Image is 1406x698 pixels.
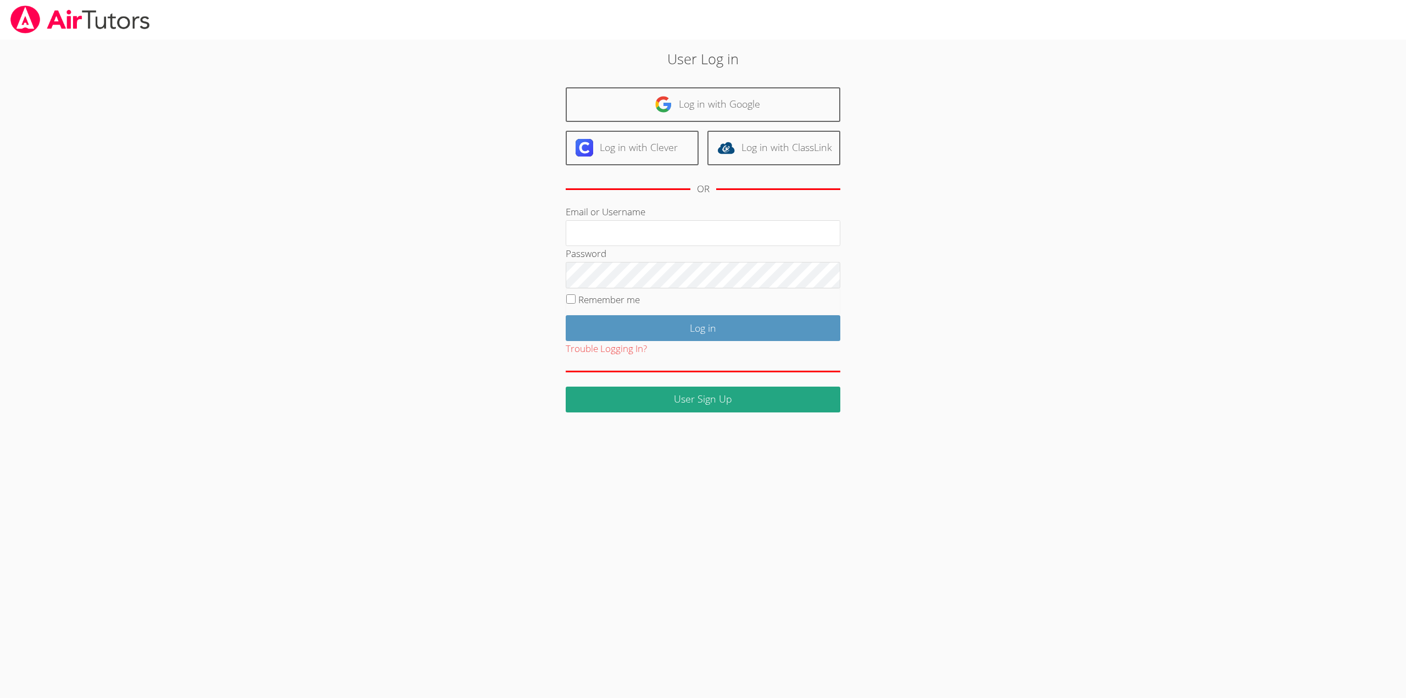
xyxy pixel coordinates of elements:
[566,247,606,260] label: Password
[9,5,151,33] img: airtutors_banner-c4298cdbf04f3fff15de1276eac7730deb9818008684d7c2e4769d2f7ddbe033.png
[566,87,840,122] a: Log in with Google
[566,341,647,357] button: Trouble Logging In?
[578,293,640,306] label: Remember me
[697,181,710,197] div: OR
[323,48,1083,69] h2: User Log in
[566,315,840,341] input: Log in
[707,131,840,165] a: Log in with ClassLink
[717,139,735,157] img: classlink-logo-d6bb404cc1216ec64c9a2012d9dc4662098be43eaf13dc465df04b49fa7ab582.svg
[566,387,840,412] a: User Sign Up
[655,96,672,113] img: google-logo-50288ca7cdecda66e5e0955fdab243c47b7ad437acaf1139b6f446037453330a.svg
[576,139,593,157] img: clever-logo-6eab21bc6e7a338710f1a6ff85c0baf02591cd810cc4098c63d3a4b26e2feb20.svg
[566,205,645,218] label: Email or Username
[566,131,699,165] a: Log in with Clever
